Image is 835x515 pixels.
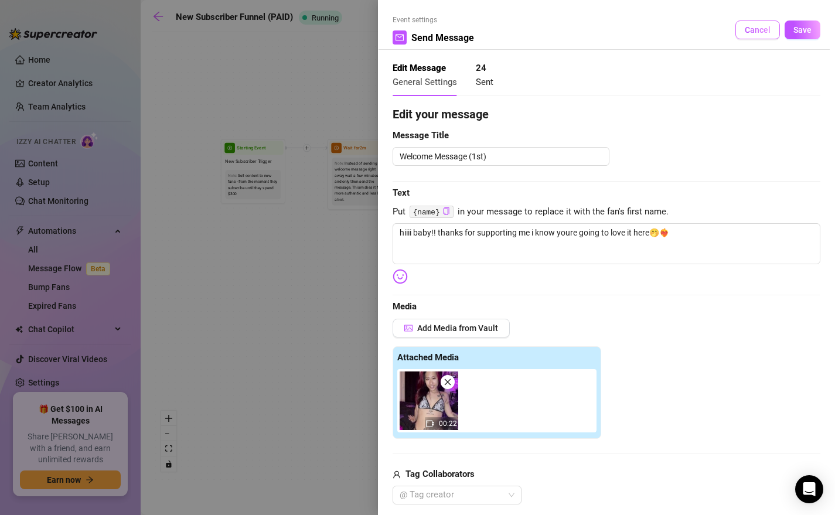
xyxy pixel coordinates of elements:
span: copy [442,207,450,215]
button: Save [785,21,820,39]
strong: Text [393,187,410,198]
span: Event settings [393,15,474,26]
span: user [393,468,401,482]
code: {name} [410,206,454,218]
strong: Tag Collaborators [405,469,475,479]
span: close [444,378,452,386]
strong: Edit Message [393,63,446,73]
button: Add Media from Vault [393,319,510,337]
span: Cancel [745,25,771,35]
strong: Media [393,301,417,312]
span: Put in your message to replace it with the fan's first name. [393,205,820,219]
textarea: hiiii baby!! thanks for supporting me i know youre going to love it here🤭❤️‍🔥 [393,223,820,264]
strong: Message Title [393,130,449,141]
span: Add Media from Vault [417,323,498,333]
span: 00:22 [439,419,457,428]
span: Sent [476,77,493,87]
span: Save [793,25,812,35]
span: picture [404,324,413,332]
span: mail [396,33,404,42]
div: Open Intercom Messenger [795,475,823,503]
div: 00:22 [400,371,458,430]
strong: Edit your message [393,107,489,121]
strong: Attached Media [397,352,459,363]
button: Cancel [735,21,780,39]
strong: 24 [476,63,486,73]
span: video-camera [426,419,434,428]
img: media [400,371,458,430]
button: Click to Copy [442,207,450,216]
textarea: Welcome Message (1st) [393,147,609,166]
span: Send Message [411,30,474,45]
img: svg%3e [393,269,408,284]
span: General Settings [393,77,457,87]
